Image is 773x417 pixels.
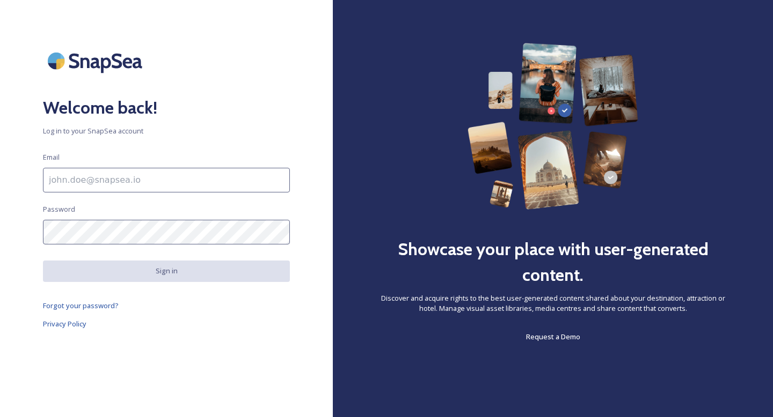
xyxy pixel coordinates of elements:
span: Log in to your SnapSea account [43,126,290,136]
button: Sign in [43,260,290,281]
a: Forgot your password? [43,299,290,312]
span: Discover and acquire rights to the best user-generated content shared about your destination, att... [376,293,730,314]
h2: Welcome back! [43,95,290,121]
h2: Showcase your place with user-generated content. [376,236,730,288]
span: Privacy Policy [43,319,86,329]
img: SnapSea Logo [43,43,150,79]
input: john.doe@snapsea.io [43,168,290,192]
a: Privacy Policy [43,317,290,330]
span: Password [43,204,75,214]
span: Email [43,152,60,162]
span: Forgot your password? [43,301,119,310]
a: Request a Demo [526,330,580,343]
img: 63b42ca75bacad526042e722_Group%20154-p-800.png [468,43,638,210]
span: Request a Demo [526,332,580,341]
